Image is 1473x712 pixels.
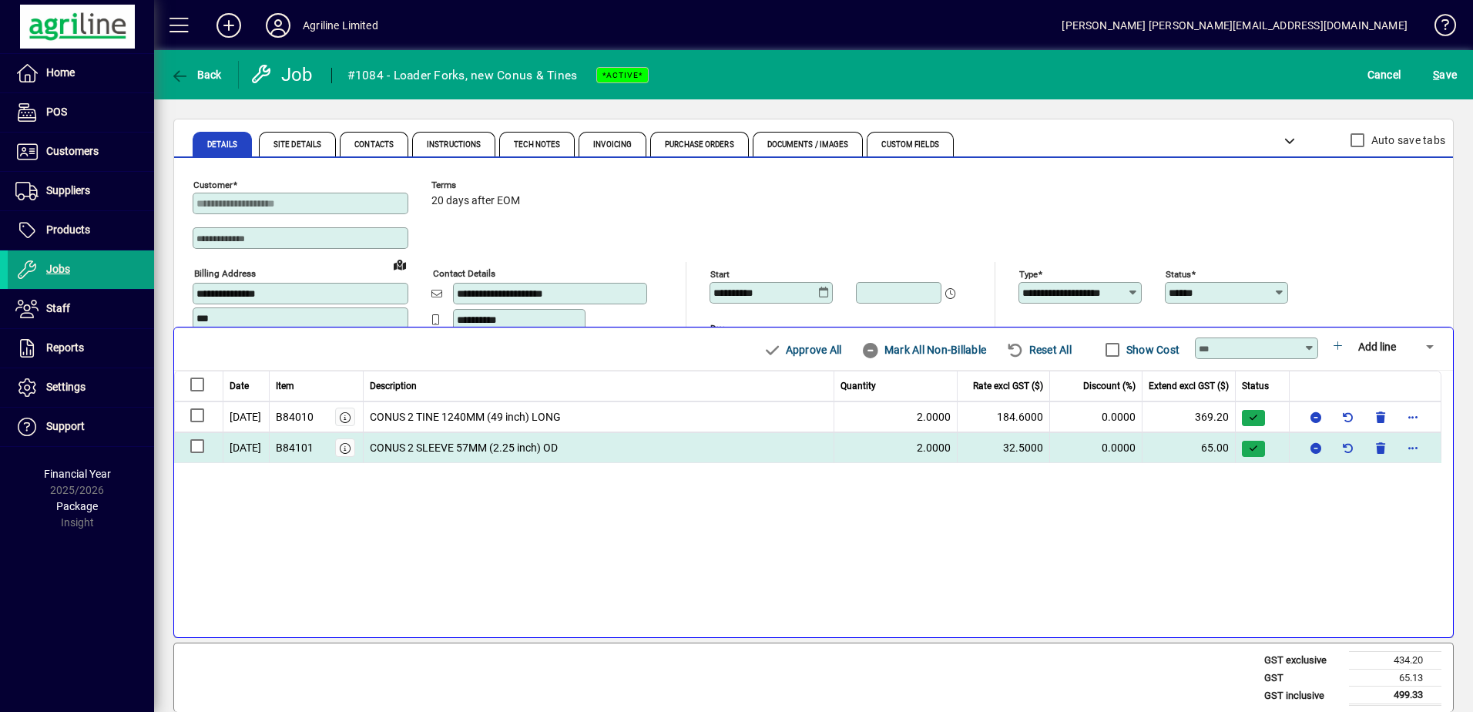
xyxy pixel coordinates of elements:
[1368,133,1446,148] label: Auto save tabs
[1166,269,1191,280] mat-label: Status
[1050,432,1142,463] td: 0.0000
[1123,342,1179,358] label: Show Cost
[431,195,520,207] span: 20 days after EOM
[8,368,154,407] a: Settings
[757,336,847,364] button: Approve All
[250,62,316,87] div: Job
[46,106,67,118] span: POS
[8,93,154,132] a: POS
[276,440,314,456] div: B84101
[1349,687,1441,705] td: 499.33
[763,338,841,362] span: Approve All
[46,420,85,432] span: Support
[276,409,314,425] div: B84010
[46,66,75,79] span: Home
[253,12,303,39] button: Profile
[1142,401,1236,432] td: 369.20
[364,432,835,463] td: CONUS 2 SLEEVE 57MM (2.25 inch) OD
[207,141,237,149] span: Details
[855,336,992,364] button: Mark All Non-Billable
[273,141,321,149] span: Site Details
[1367,62,1401,87] span: Cancel
[431,180,524,190] span: Terms
[958,401,1050,432] td: 184.6000
[8,54,154,92] a: Home
[1433,62,1457,87] span: ave
[514,141,560,149] span: Tech Notes
[193,180,233,190] mat-label: Customer
[1257,669,1349,687] td: GST
[973,379,1043,393] span: Rate excl GST ($)
[917,440,951,456] span: 2.0000
[230,379,249,393] span: Date
[1423,3,1454,53] a: Knowledge Base
[1006,338,1072,362] span: Reset All
[1149,379,1229,393] span: Extend excl GST ($)
[1257,652,1349,670] td: GST exclusive
[388,252,412,277] a: View on map
[8,133,154,171] a: Customers
[46,381,86,393] span: Settings
[710,323,726,334] mat-label: Due
[1083,379,1136,393] span: Discount (%)
[303,13,378,38] div: Agriline Limited
[861,338,986,362] span: Mark All Non-Billable
[46,302,70,314] span: Staff
[1401,435,1425,460] button: More options
[223,401,270,432] td: [DATE]
[917,409,951,425] span: 2.0000
[166,61,226,89] button: Back
[1429,61,1461,89] button: Save
[1062,13,1408,38] div: [PERSON_NAME] [PERSON_NAME][EMAIL_ADDRESS][DOMAIN_NAME]
[276,379,294,393] span: Item
[46,341,84,354] span: Reports
[1364,61,1405,89] button: Cancel
[1433,69,1439,81] span: S
[8,290,154,328] a: Staff
[1349,652,1441,670] td: 434.20
[8,408,154,446] a: Support
[1358,341,1396,353] span: Add line
[8,211,154,250] a: Products
[46,145,99,157] span: Customers
[46,263,70,275] span: Jobs
[223,432,270,463] td: [DATE]
[841,379,876,393] span: Quantity
[154,61,239,89] app-page-header-button: Back
[1401,405,1425,429] button: More options
[1000,336,1078,364] button: Reset All
[354,141,394,149] span: Contacts
[370,379,417,393] span: Description
[204,12,253,39] button: Add
[1242,379,1269,393] span: Status
[170,69,222,81] span: Back
[8,329,154,368] a: Reports
[46,184,90,196] span: Suppliers
[364,401,835,432] td: CONUS 2 TINE 1240MM (49 inch) LONG
[958,432,1050,463] td: 32.5000
[593,141,632,149] span: Invoicing
[1349,669,1441,687] td: 65.13
[44,468,111,480] span: Financial Year
[8,172,154,210] a: Suppliers
[46,223,90,236] span: Products
[767,141,849,149] span: Documents / Images
[427,141,481,149] span: Instructions
[56,500,98,512] span: Package
[347,63,578,88] div: #1084 - Loader Forks, new Conus & Tines
[1142,432,1236,463] td: 65.00
[710,269,730,280] mat-label: Start
[881,141,938,149] span: Custom Fields
[1050,401,1142,432] td: 0.0000
[1257,687,1349,705] td: GST inclusive
[665,141,734,149] span: Purchase Orders
[1019,269,1038,280] mat-label: Type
